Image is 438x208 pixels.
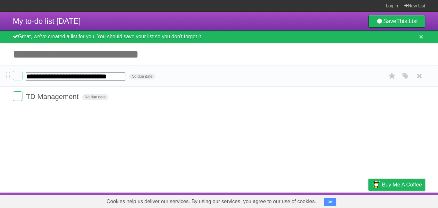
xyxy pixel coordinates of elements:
[396,18,418,24] b: This List
[368,15,425,28] a: SaveThis List
[26,93,80,101] span: TD Management
[324,198,336,206] button: OK
[368,179,425,191] a: Buy me a coffee
[129,74,155,79] span: No due date
[382,179,422,190] span: Buy me a coffee
[82,94,108,100] span: No due date
[13,91,22,101] label: Done
[13,17,81,25] span: My to-do list [DATE]
[283,194,297,206] a: About
[385,194,425,206] a: Suggest a feature
[304,194,330,206] a: Developers
[360,194,377,206] a: Privacy
[386,71,398,81] label: Star task
[338,194,352,206] a: Terms
[13,71,22,80] label: Done
[100,195,323,208] span: Cookies help us deliver our services. By using our services, you agree to our use of cookies.
[372,179,380,190] img: Buy me a coffee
